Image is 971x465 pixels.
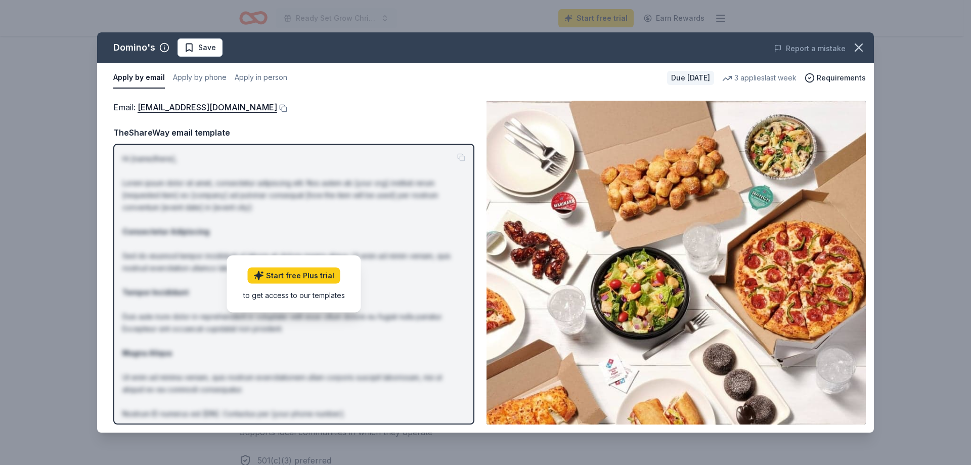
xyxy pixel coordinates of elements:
[243,290,345,301] div: to get access to our templates
[113,126,474,139] div: TheShareWay email template
[113,102,277,112] span: Email :
[178,38,223,57] button: Save
[722,72,797,84] div: 3 applies last week
[774,43,846,55] button: Report a mistake
[248,268,340,284] a: Start free Plus trial
[235,67,287,89] button: Apply in person
[198,41,216,54] span: Save
[138,101,277,114] a: [EMAIL_ADDRESS][DOMAIN_NAME]
[173,67,227,89] button: Apply by phone
[487,101,866,425] img: Image for Domino's
[122,153,465,456] p: Hi [name/there], Lorem ipsum dolor sit amet, consectetur adipiscing elit. Nos autem ab [your org]...
[113,67,165,89] button: Apply by email
[122,288,189,297] strong: Tempor Incididunt
[113,39,155,56] div: Domino's
[122,349,172,357] strong: Magna Aliqua
[817,72,866,84] span: Requirements
[122,227,209,236] strong: Consectetur Adipiscing
[805,72,866,84] button: Requirements
[667,71,714,85] div: Due [DATE]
